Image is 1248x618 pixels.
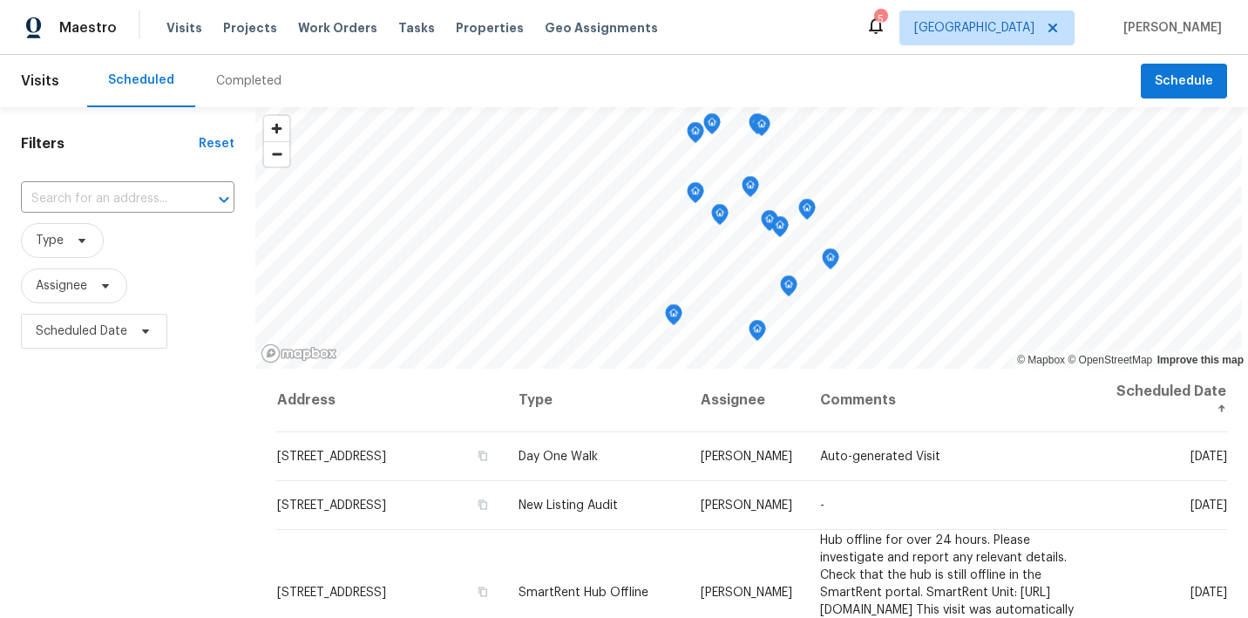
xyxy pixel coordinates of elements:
h1: Filters [21,135,199,153]
div: Reset [199,135,234,153]
div: Completed [216,72,281,90]
a: Mapbox [1017,354,1065,366]
span: New Listing Audit [519,499,618,512]
div: Map marker [822,248,839,275]
th: Address [276,369,505,432]
span: [PERSON_NAME] [701,451,792,463]
div: Map marker [771,216,789,243]
div: Map marker [753,115,770,142]
span: Day One Walk [519,451,598,463]
div: Map marker [703,113,721,140]
span: Visits [21,62,59,100]
span: [STREET_ADDRESS] [277,451,386,463]
div: Scheduled [108,71,174,89]
span: Assignee [36,277,87,295]
div: 5 [874,10,886,28]
span: Zoom out [264,142,289,166]
a: Improve this map [1157,354,1244,366]
span: - [820,499,824,512]
button: Schedule [1141,64,1227,99]
a: Mapbox homepage [261,343,337,363]
div: Map marker [665,304,682,331]
div: Map marker [761,210,778,237]
button: Copy Address [475,583,491,599]
button: Zoom in [264,116,289,141]
a: OpenStreetMap [1068,354,1152,366]
span: Visits [166,19,202,37]
span: Scheduled Date [36,323,127,340]
span: [PERSON_NAME] [701,499,792,512]
span: Type [36,232,64,249]
span: [PERSON_NAME] [701,586,792,598]
th: Assignee [687,369,806,432]
input: Search for an address... [21,186,186,213]
span: Tasks [398,22,435,34]
span: [DATE] [1190,586,1226,598]
span: SmartRent Hub Offline [519,586,648,598]
div: Map marker [798,199,816,226]
span: Properties [456,19,524,37]
div: Map marker [711,204,729,231]
span: Work Orders [298,19,377,37]
th: Type [505,369,687,432]
div: Map marker [780,275,797,302]
button: Copy Address [475,448,491,464]
span: [DATE] [1190,499,1226,512]
div: Map marker [687,182,704,209]
span: Schedule [1155,71,1213,92]
span: Auto-generated Visit [820,451,940,463]
span: [STREET_ADDRESS] [277,499,386,512]
div: Map marker [687,122,704,149]
button: Copy Address [475,497,491,513]
button: Zoom out [264,141,289,166]
th: Scheduled Date ↑ [1092,369,1228,432]
span: [DATE] [1190,451,1226,463]
span: Projects [223,19,277,37]
button: Open [212,187,236,212]
div: Map marker [742,176,759,203]
th: Comments [806,369,1091,432]
span: Maestro [59,19,117,37]
div: Map marker [749,320,766,347]
span: [STREET_ADDRESS] [277,586,386,598]
span: [GEOGRAPHIC_DATA] [914,19,1034,37]
div: Map marker [749,113,766,140]
canvas: Map [255,107,1242,369]
span: [PERSON_NAME] [1116,19,1222,37]
span: Geo Assignments [545,19,658,37]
